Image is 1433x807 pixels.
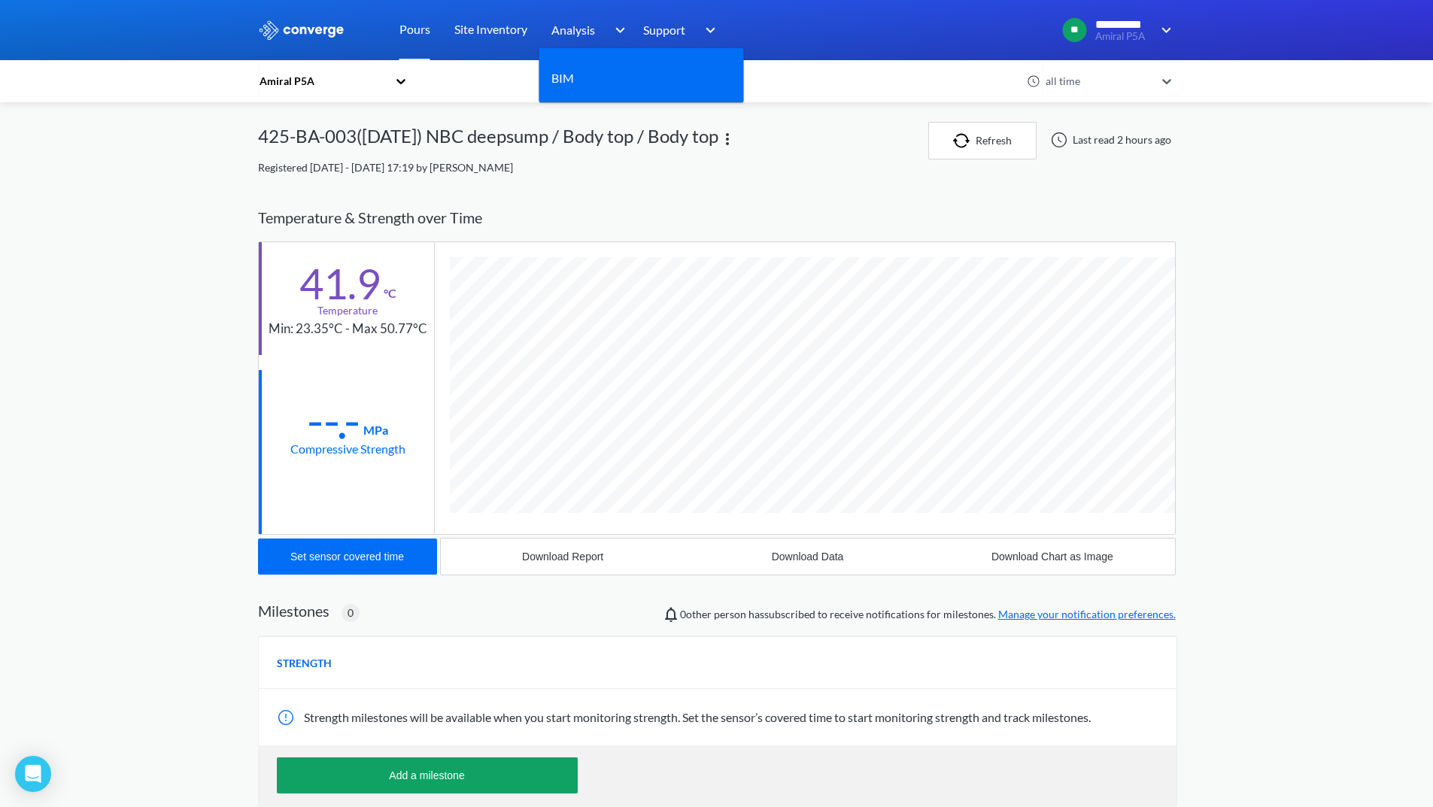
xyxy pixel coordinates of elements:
[307,402,360,439] div: --.-
[258,161,513,174] span: Registered [DATE] - [DATE] 17:19 by [PERSON_NAME]
[998,608,1176,620] a: Manage your notification preferences.
[551,20,595,39] span: Analysis
[304,710,1091,724] span: Strength milestones will be available when you start monitoring strength. Set the sensor’s covere...
[269,319,427,339] div: Min: 23.35°C - Max 50.77°C
[685,539,930,575] button: Download Data
[290,551,404,563] div: Set sensor covered time
[991,551,1113,563] div: Download Chart as Image
[643,20,685,39] span: Support
[930,539,1174,575] button: Download Chart as Image
[696,21,720,39] img: downArrow.svg
[1043,131,1176,149] div: Last read 2 hours ago
[928,122,1037,159] button: Refresh
[551,68,574,87] a: BIM
[1152,21,1176,39] img: downArrow.svg
[258,20,345,40] img: logo_ewhite.svg
[1095,31,1152,42] span: Amiral P5A
[317,302,378,319] div: Temperature
[258,194,1176,241] div: Temperature & Strength over Time
[277,655,332,672] span: STRENGTH
[277,757,578,793] button: Add a milestone
[441,539,685,575] button: Download Report
[953,133,976,148] img: icon-refresh.svg
[772,551,844,563] div: Download Data
[348,605,354,621] span: 0
[1042,73,1155,89] div: all time
[680,606,1176,623] span: person has subscribed to receive notifications for milestones.
[258,122,718,159] div: 425-BA-003([DATE]) NBC deepsump / Body top / Body top
[258,73,387,89] div: Amiral P5A
[680,608,712,620] span: 0 other
[15,756,51,792] div: Open Intercom Messenger
[258,602,329,620] h2: Milestones
[290,439,405,458] div: Compressive Strength
[258,539,437,575] button: Set sensor covered time
[605,21,629,39] img: downArrow.svg
[1027,74,1040,88] img: icon-clock.svg
[718,130,736,148] img: more.svg
[299,265,381,302] div: 41.9
[522,551,603,563] div: Download Report
[662,605,680,623] img: notifications-icon.svg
